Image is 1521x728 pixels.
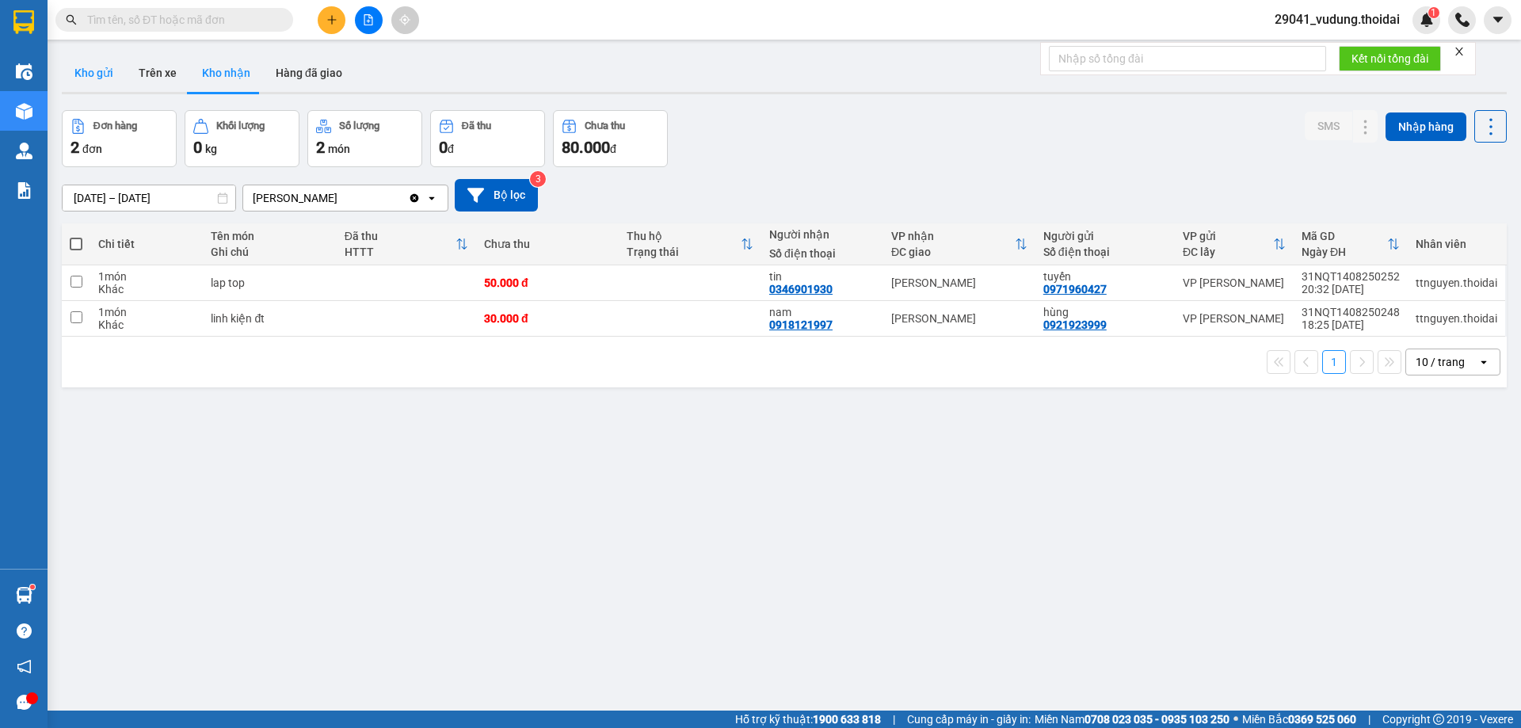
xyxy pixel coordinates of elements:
button: caret-down [1484,6,1511,34]
div: nam [769,306,875,318]
div: 0346901930 [769,283,833,295]
span: message [17,695,32,710]
div: 0971960427 [1043,283,1107,295]
strong: 0708 023 035 - 0935 103 250 [1085,713,1229,726]
svg: Clear value [408,192,421,204]
span: 1 [1431,7,1436,18]
div: Người nhận [769,228,875,241]
button: Kho gửi [62,54,126,92]
span: notification [17,659,32,674]
div: Khác [98,283,195,295]
div: 0921923999 [1043,318,1107,331]
div: Người gửi [1043,230,1167,242]
div: 20:32 [DATE] [1302,283,1400,295]
button: file-add [355,6,383,34]
button: Khối lượng0kg [185,110,299,167]
div: [PERSON_NAME] [891,312,1027,325]
th: Toggle SortBy [1175,223,1294,265]
button: Số lượng2món [307,110,422,167]
div: ttnguyen.thoidai [1416,276,1497,289]
div: 18:25 [DATE] [1302,318,1400,331]
th: Toggle SortBy [883,223,1035,265]
div: Ngày ĐH [1302,246,1387,258]
th: Toggle SortBy [337,223,476,265]
span: file-add [363,14,374,25]
div: Số lượng [339,120,379,131]
div: VP nhận [891,230,1015,242]
div: [PERSON_NAME] [891,276,1027,289]
button: Đã thu0đ [430,110,545,167]
div: tuyến [1043,270,1167,283]
button: Đơn hàng2đơn [62,110,177,167]
input: Selected Lý Nhân. [339,190,341,206]
div: ĐC lấy [1183,246,1273,258]
strong: 1900 633 818 [813,713,881,726]
div: 50.000 đ [484,276,611,289]
div: 31NQT1408250252 [1302,270,1400,283]
span: đơn [82,143,102,155]
span: món [328,143,350,155]
span: Miền Bắc [1242,711,1356,728]
sup: 1 [30,585,35,589]
sup: 1 [1428,7,1439,18]
span: 2 [71,138,79,157]
img: warehouse-icon [16,143,32,159]
div: tin [769,270,875,283]
img: warehouse-icon [16,63,32,80]
div: Khối lượng [216,120,265,131]
div: linh kiện đt [211,312,328,325]
div: 31NQT1408250248 [1302,306,1400,318]
img: warehouse-icon [16,587,32,604]
button: Kho nhận [189,54,263,92]
button: Chưa thu80.000đ [553,110,668,167]
span: search [66,14,77,25]
div: VP gửi [1183,230,1273,242]
div: VP [PERSON_NAME] [1183,276,1286,289]
span: copyright [1433,714,1444,725]
strong: 0369 525 060 [1288,713,1356,726]
span: aim [399,14,410,25]
img: solution-icon [16,182,32,199]
span: Miền Nam [1035,711,1229,728]
div: HTTT [345,246,456,258]
div: [PERSON_NAME] [253,190,337,206]
button: 1 [1322,350,1346,374]
span: 0 [193,138,202,157]
div: Số điện thoại [1043,246,1167,258]
button: plus [318,6,345,34]
div: 0918121997 [769,318,833,331]
span: ⚪️ [1233,716,1238,722]
span: đ [448,143,454,155]
div: Trạng thái [627,246,741,258]
sup: 3 [530,171,546,187]
img: logo-vxr [13,10,34,34]
th: Toggle SortBy [619,223,761,265]
div: ĐC giao [891,246,1015,258]
span: question-circle [17,623,32,638]
span: đ [610,143,616,155]
button: Hàng đã giao [263,54,355,92]
div: Thu hộ [627,230,741,242]
img: phone-icon [1455,13,1470,27]
div: hùng [1043,306,1167,318]
div: 10 / trang [1416,354,1465,370]
div: Chi tiết [98,238,195,250]
span: 0 [439,138,448,157]
button: Nhập hàng [1386,112,1466,141]
span: Kết nối tổng đài [1351,50,1428,67]
button: Bộ lọc [455,179,538,212]
div: 1 món [98,306,195,318]
div: Đã thu [345,230,456,242]
input: Tìm tên, số ĐT hoặc mã đơn [87,11,274,29]
div: Số điện thoại [769,247,875,260]
span: 29041_vudung.thoidai [1262,10,1412,29]
span: | [893,711,895,728]
div: Khác [98,318,195,331]
span: 2 [316,138,325,157]
span: kg [205,143,217,155]
svg: open [1477,356,1490,368]
span: close [1454,46,1465,57]
span: | [1368,711,1370,728]
button: aim [391,6,419,34]
span: plus [326,14,337,25]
